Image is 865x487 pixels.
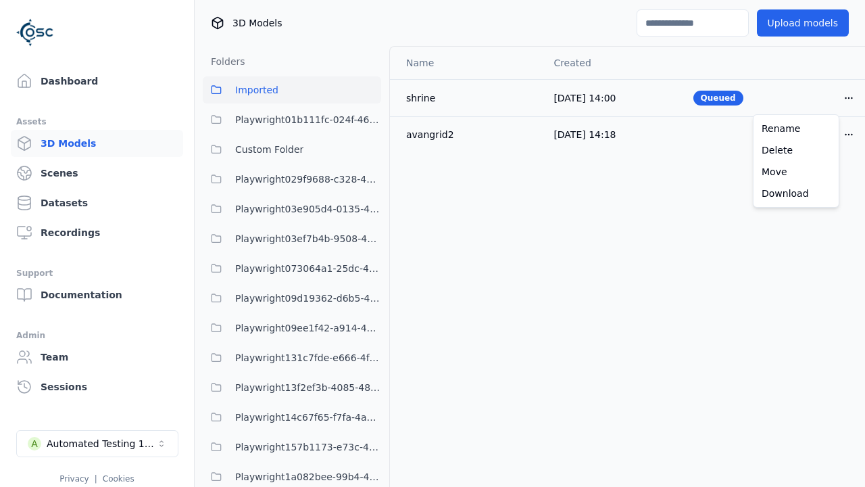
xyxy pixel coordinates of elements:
a: Rename [756,118,836,139]
a: Download [756,183,836,204]
a: Move [756,161,836,183]
a: Delete [756,139,836,161]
